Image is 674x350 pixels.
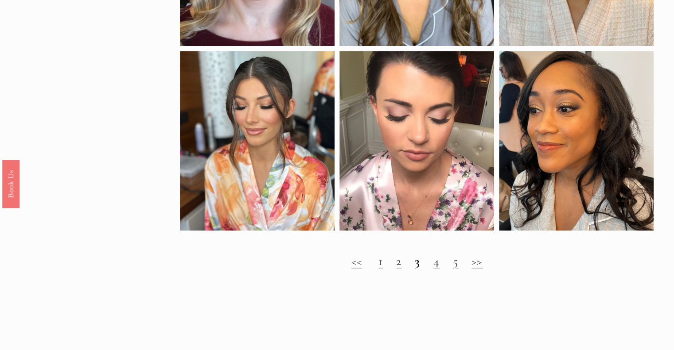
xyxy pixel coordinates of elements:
[351,254,362,269] a: <<
[453,254,458,269] a: 5
[471,254,483,269] a: >>
[433,254,440,269] a: 4
[378,254,383,269] a: 1
[396,254,401,269] a: 2
[2,159,19,208] a: Book Us
[415,254,420,269] strong: 3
